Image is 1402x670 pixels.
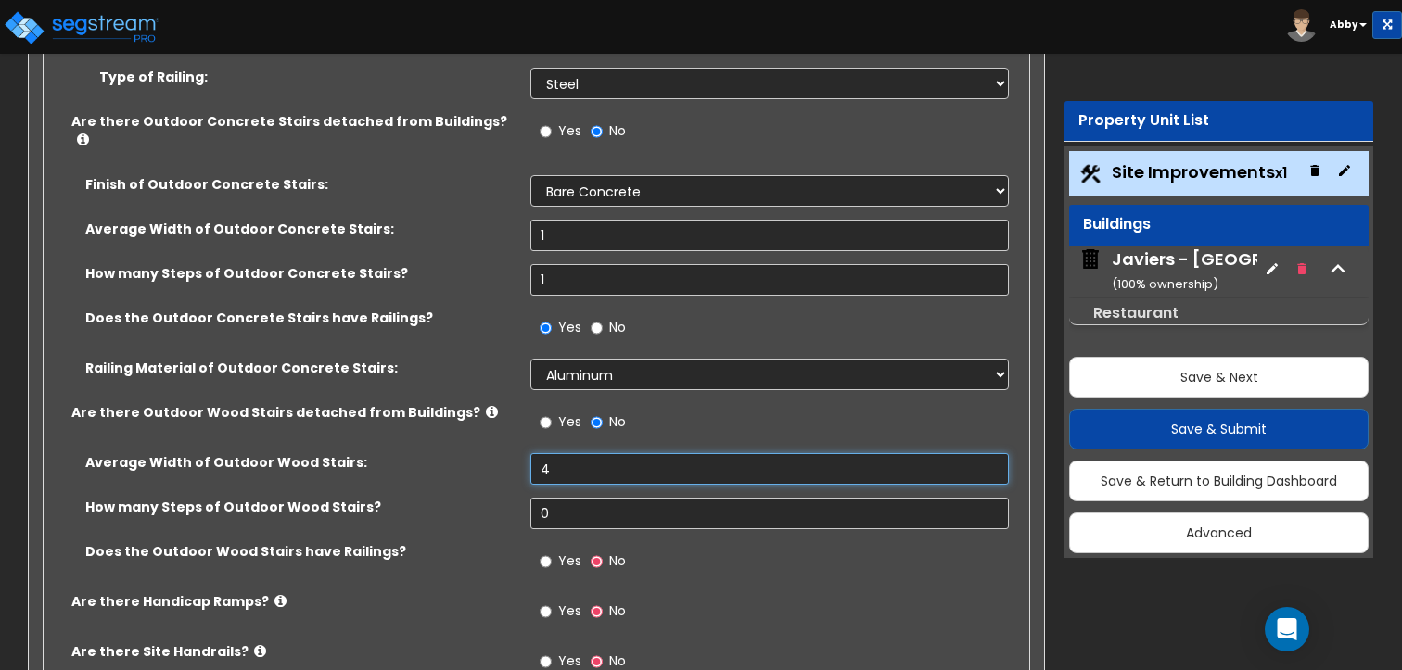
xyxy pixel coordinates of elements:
[71,403,516,422] label: Are there Outdoor Wood Stairs detached from Buildings?
[85,542,516,561] label: Does the Outdoor Wood Stairs have Railings?
[1078,162,1102,186] img: Construction.png
[3,9,160,46] img: logo_pro_r.png
[85,359,516,377] label: Railing Material of Outdoor Concrete Stairs:
[540,412,552,433] input: Yes
[85,264,516,283] label: How many Steps of Outdoor Concrete Stairs?
[1112,160,1287,183] span: Site Improvements
[609,651,626,670] span: No
[85,453,516,472] label: Average Width of Outdoor Wood Stairs:
[1265,607,1309,651] div: Open Intercom Messenger
[1285,9,1318,42] img: avatar.png
[1078,247,1102,272] img: building.svg
[1275,163,1287,183] small: x1
[591,601,603,622] input: No
[1078,110,1359,132] div: Property Unit List
[85,498,516,516] label: How many Steps of Outdoor Wood Stairs?
[540,121,552,142] input: Yes
[558,412,581,431] span: Yes
[85,175,516,194] label: Finish of Outdoor Concrete Stairs:
[85,220,516,238] label: Average Width of Outdoor Concrete Stairs:
[1069,512,1369,553] button: Advanced
[609,601,626,620] span: No
[609,318,626,336] span: No
[558,651,581,670] span: Yes
[591,121,603,142] input: No
[99,68,516,86] label: Type of Railing:
[274,594,287,608] i: click for more info!
[558,551,581,570] span: Yes
[591,318,603,338] input: No
[591,551,603,572] input: No
[1069,357,1369,398] button: Save & Next
[558,601,581,620] span: Yes
[609,121,626,140] span: No
[1330,18,1357,32] b: Abby
[609,412,626,431] span: No
[71,592,516,611] label: Are there Handicap Ramps?
[85,309,516,327] label: Does the Outdoor Concrete Stairs have Railings?
[71,112,516,149] label: Are there Outdoor Concrete Stairs detached from Buildings?
[558,318,581,336] span: Yes
[1078,247,1257,295] span: Javiers - Newport Beach
[540,551,552,572] input: Yes
[1093,302,1179,323] small: Restaurant
[540,318,552,338] input: Yes
[1069,461,1369,501] button: Save & Return to Building Dashboard
[71,642,516,661] label: Are there Site Handrails?
[1083,214,1355,235] div: Buildings
[558,121,581,140] span: Yes
[591,412,603,433] input: No
[77,133,89,146] i: click for more info!
[609,551,626,570] span: No
[1069,409,1369,449] button: Save & Submit
[1112,247,1383,295] div: Javiers - [GEOGRAPHIC_DATA]
[1112,275,1218,293] small: ( 100 % ownership)
[254,644,266,658] i: click for more info!
[540,601,552,622] input: Yes
[486,405,498,419] i: click for more info!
